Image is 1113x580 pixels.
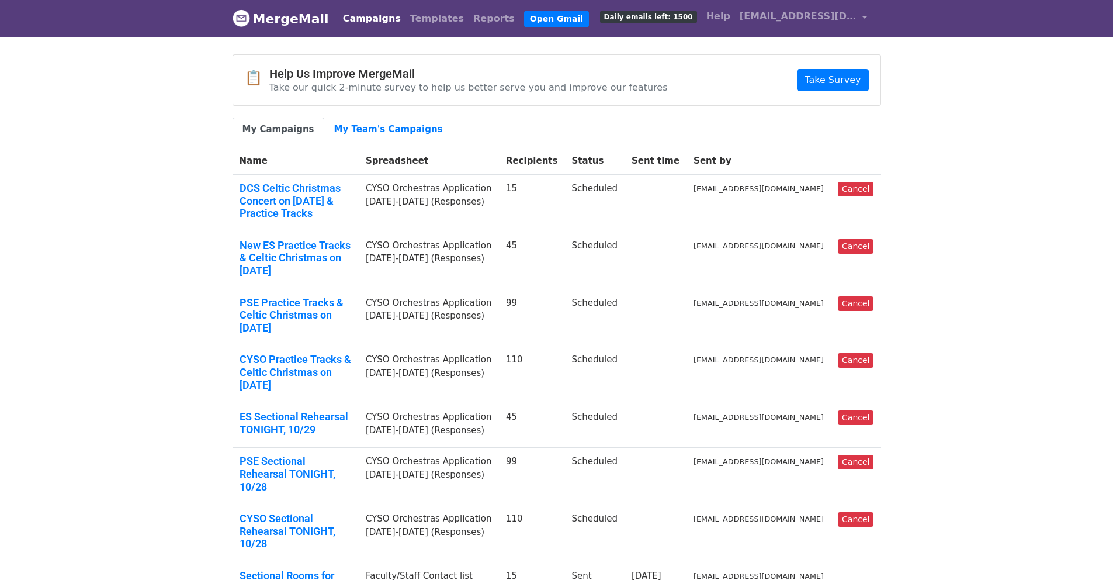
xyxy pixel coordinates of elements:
[233,9,250,27] img: MergeMail logo
[694,355,824,364] small: [EMAIL_ADDRESS][DOMAIN_NAME]
[359,147,499,175] th: Spreadsheet
[233,6,329,31] a: MergeMail
[564,289,624,346] td: Scheduled
[625,147,686,175] th: Sent time
[338,7,405,30] a: Campaigns
[240,353,352,391] a: CYSO Practice Tracks & Celtic Christmas on [DATE]
[564,403,624,448] td: Scheduled
[524,11,589,27] a: Open Gmail
[499,403,565,448] td: 45
[469,7,519,30] a: Reports
[838,239,873,254] a: Cancel
[324,118,453,141] a: My Team's Campaigns
[564,346,624,403] td: Scheduled
[838,182,873,196] a: Cancel
[797,69,868,91] a: Take Survey
[269,81,668,94] p: Take our quick 2-minute survey to help us better serve you and improve our features
[359,232,499,289] td: CYSO Orchestras Application [DATE]-[DATE] (Responses)
[233,147,359,175] th: Name
[240,182,352,220] a: DCS Celtic Christmas Concert on [DATE] & Practice Tracks
[564,147,624,175] th: Status
[694,515,824,523] small: [EMAIL_ADDRESS][DOMAIN_NAME]
[499,289,565,346] td: 99
[240,296,352,334] a: PSE Practice Tracks & Celtic Christmas on [DATE]
[694,457,824,466] small: [EMAIL_ADDRESS][DOMAIN_NAME]
[694,241,824,250] small: [EMAIL_ADDRESS][DOMAIN_NAME]
[240,512,352,550] a: CYSO Sectional Rehearsal TONIGHT, 10/28
[359,289,499,346] td: CYSO Orchestras Application [DATE]-[DATE] (Responses)
[499,232,565,289] td: 45
[359,505,499,562] td: CYSO Orchestras Application [DATE]-[DATE] (Responses)
[269,67,668,81] h4: Help Us Improve MergeMail
[359,346,499,403] td: CYSO Orchestras Application [DATE]-[DATE] (Responses)
[694,299,824,308] small: [EMAIL_ADDRESS][DOMAIN_NAME]
[686,147,831,175] th: Sent by
[499,448,565,505] td: 99
[564,505,624,562] td: Scheduled
[499,346,565,403] td: 110
[735,5,872,32] a: [EMAIL_ADDRESS][DOMAIN_NAME]
[233,118,324,141] a: My Campaigns
[838,455,873,469] a: Cancel
[240,455,352,493] a: PSE Sectional Rehearsal TONIGHT, 10/28
[564,175,624,232] td: Scheduled
[499,147,565,175] th: Recipients
[694,413,824,422] small: [EMAIL_ADDRESS][DOMAIN_NAME]
[499,505,565,562] td: 110
[694,184,824,193] small: [EMAIL_ADDRESS][DOMAIN_NAME]
[838,353,873,368] a: Cancel
[240,239,352,277] a: New ES Practice Tracks & Celtic Christmas on [DATE]
[564,448,624,505] td: Scheduled
[838,410,873,425] a: Cancel
[245,70,269,87] span: 📋
[240,410,352,436] a: ES Sectional Rehearsal TONIGHT, 10/29
[405,7,469,30] a: Templates
[564,232,624,289] td: Scheduled
[359,175,499,232] td: CYSO Orchestras Application [DATE]-[DATE] (Responses)
[838,512,873,527] a: Cancel
[600,11,697,23] span: Daily emails left: 1500
[702,5,735,28] a: Help
[359,448,499,505] td: CYSO Orchestras Application [DATE]-[DATE] (Responses)
[740,9,857,23] span: [EMAIL_ADDRESS][DOMAIN_NAME]
[359,403,499,448] td: CYSO Orchestras Application [DATE]-[DATE] (Responses)
[595,5,702,28] a: Daily emails left: 1500
[499,175,565,232] td: 15
[838,296,873,311] a: Cancel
